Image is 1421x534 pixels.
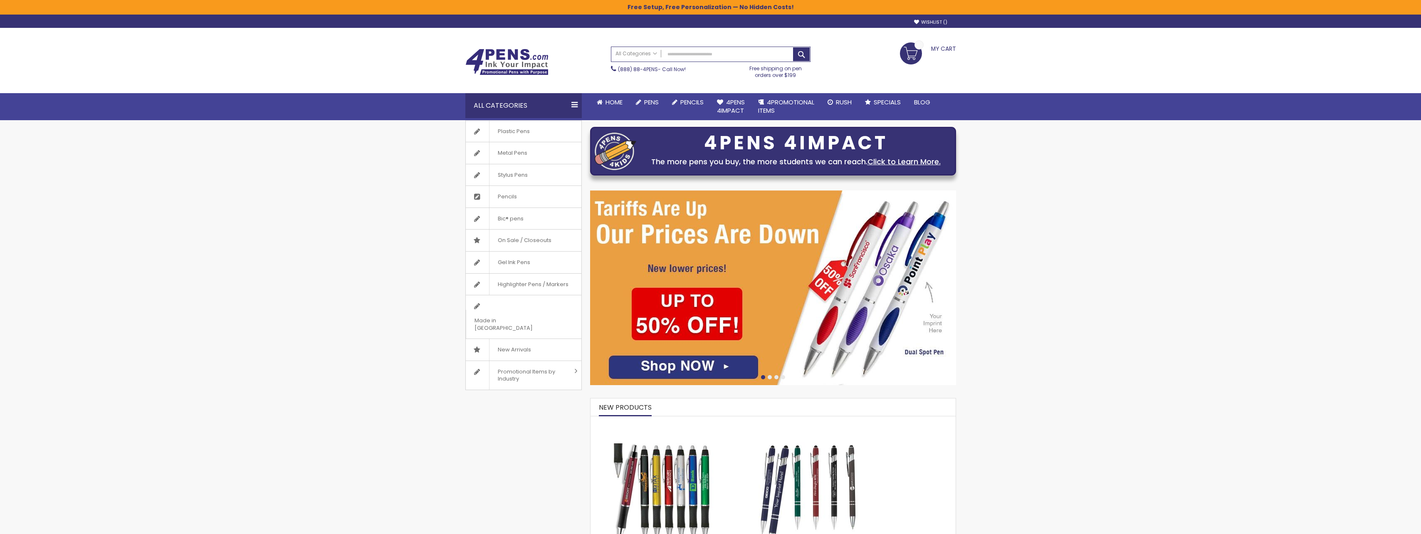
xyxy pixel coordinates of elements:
a: Pencils [665,93,710,111]
a: New Arrivals [466,339,581,361]
a: On Sale / Closeouts [466,230,581,251]
img: /cheap-promotional-products.html [590,190,956,385]
a: Promotional Items by Industry [466,361,581,390]
span: Home [605,98,623,106]
div: Free shipping on pen orders over $199 [741,62,811,79]
span: Gel Ink Pens [489,252,539,273]
a: Home [590,93,629,111]
div: All Categories [465,93,582,118]
span: Made in [GEOGRAPHIC_DATA] [466,310,561,339]
a: Rush [821,93,858,111]
span: Metal Pens [489,142,536,164]
a: Custom Soft Touch Metal Pen - Stylus Top [744,420,873,427]
span: Pencils [489,186,525,208]
span: Rush [836,98,852,106]
span: All Categories [615,50,657,57]
span: Highlighter Pens / Markers [489,274,577,295]
span: Plastic Pens [489,121,538,142]
span: 4Pens 4impact [717,98,745,115]
a: Highlighter Pens / Markers [466,274,581,295]
a: Plastic Pens [466,121,581,142]
span: Specials [874,98,901,106]
span: Stylus Pens [489,164,536,186]
a: Blog [907,93,937,111]
span: Promotional Items by Industry [489,361,571,390]
span: New Arrivals [489,339,539,361]
a: Pencils [466,186,581,208]
a: Stylus Pens [466,164,581,186]
div: 4PENS 4IMPACT [640,134,951,152]
span: Pencils [680,98,704,106]
span: New Products [599,403,652,412]
span: - Call Now! [618,66,686,73]
a: Specials [858,93,907,111]
a: Metal Pens [466,142,581,164]
span: Blog [914,98,930,106]
div: The more pens you buy, the more students we can reach. [640,156,951,168]
a: Click to Learn More. [867,156,941,167]
a: Pens [629,93,665,111]
a: All Categories [611,47,661,61]
span: On Sale / Closeouts [489,230,560,251]
a: Wishlist [914,19,947,25]
span: 4PROMOTIONAL ITEMS [758,98,814,115]
a: 4PROMOTIONALITEMS [751,93,821,120]
img: 4Pens Custom Pens and Promotional Products [465,49,549,75]
a: Bic® pens [466,208,581,230]
span: Pens [644,98,659,106]
a: (888) 88-4PENS [618,66,658,73]
a: The Barton Custom Pens Special Offer [591,420,736,427]
img: four_pen_logo.png [595,132,636,170]
a: Gel Ink Pens [466,252,581,273]
span: Bic® pens [489,208,532,230]
a: 4Pens4impact [710,93,751,120]
a: Made in [GEOGRAPHIC_DATA] [466,295,581,339]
